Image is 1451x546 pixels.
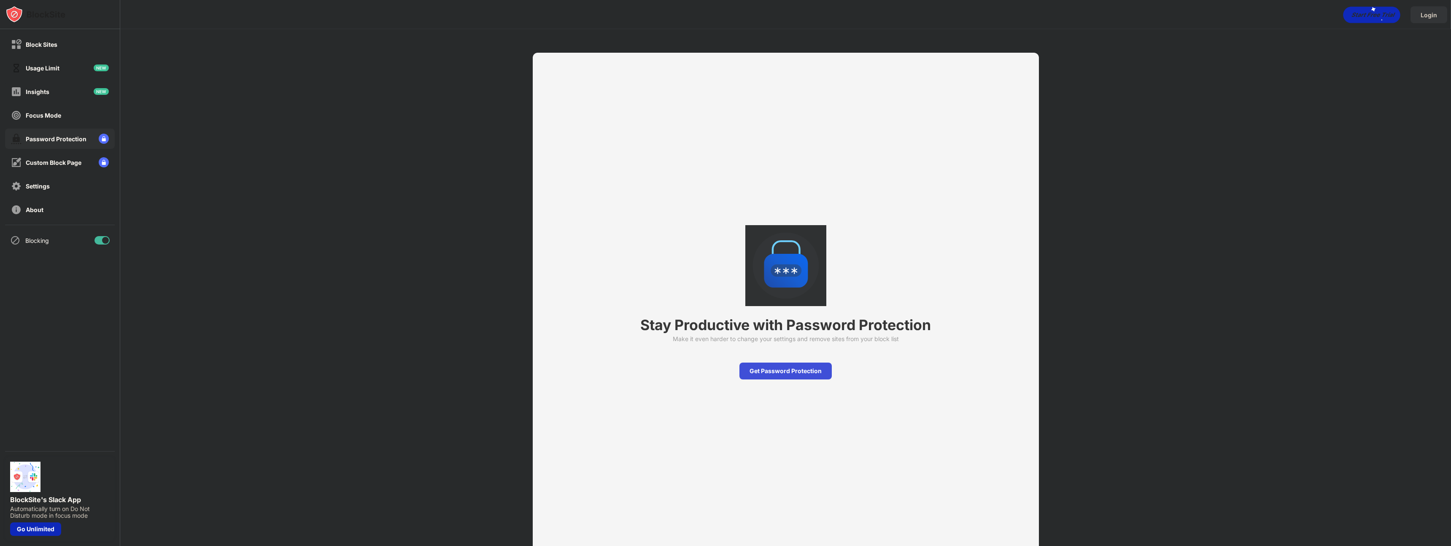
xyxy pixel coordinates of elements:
img: new-icon.svg [94,88,109,95]
img: logo-blocksite.svg [6,6,65,23]
img: block-off.svg [11,39,22,50]
div: Block Sites [26,41,57,48]
div: Password Protection [26,135,86,143]
img: insights-off.svg [11,86,22,97]
div: Settings [26,183,50,190]
img: new-icon.svg [94,65,109,71]
img: push-slack.svg [10,462,40,492]
div: Go Unlimited [10,522,61,536]
div: Focus Mode [26,112,61,119]
img: focus-off.svg [11,110,22,121]
img: customize-block-page-off.svg [11,157,22,168]
img: time-usage-off.svg [11,63,22,73]
img: password-protection-on.svg [11,134,22,144]
div: Make it even harder to change your settings and remove sites from your block list [673,335,899,342]
div: Get Password Protection [739,363,832,379]
div: Insights [26,88,49,95]
img: blocking-icon.svg [10,235,20,245]
div: Automatically turn on Do Not Disturb mode in focus mode [10,506,110,519]
img: about-off.svg [11,204,22,215]
img: lock-menu.svg [99,157,109,167]
div: animation [1343,6,1400,23]
img: settings-off.svg [11,181,22,191]
div: About [26,206,43,213]
img: lock-menu.svg [99,134,109,144]
div: Custom Block Page [26,159,81,166]
div: BlockSite's Slack App [10,495,110,504]
div: Usage Limit [26,65,59,72]
div: Login [1421,11,1437,19]
div: Stay Productive with Password Protection [640,316,931,334]
div: Blocking [25,237,49,244]
div: animation [745,225,826,306]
